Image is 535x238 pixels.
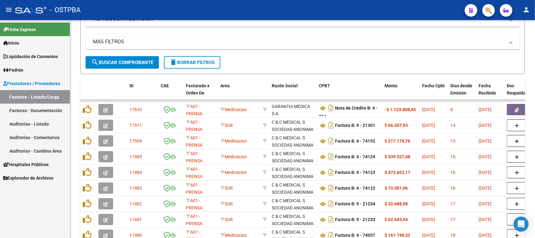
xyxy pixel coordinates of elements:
[218,79,260,107] datatable-header-cell: Area
[272,134,314,148] div: 30707174702
[129,186,142,191] span: 17483
[385,217,408,222] strong: $ 62.643,94
[272,134,314,149] div: C & C MEDICAL S SOCIEDAD ANONIMA
[385,201,408,206] strong: $ 32.688,98
[91,58,99,66] mat-icon: search
[170,58,177,66] mat-icon: delete
[220,186,233,191] span: SUR
[385,154,410,159] strong: $ 539.527,48
[450,170,455,175] span: 16
[450,138,455,143] span: 15
[220,201,233,206] span: SUR
[327,183,335,193] i: Descargar documento
[186,198,202,210] span: A01 - PRENSA
[164,56,220,69] button: Borrar Filtros
[335,233,375,238] strong: Factura B: 4 - 74057
[385,233,410,238] strong: $ 167.190,32
[422,107,435,112] span: [DATE]
[385,138,410,143] strong: $ 217.179,76
[335,154,375,160] strong: Factura B: 4 - 74124
[3,175,53,181] span: Explorador de Archivos
[50,3,81,17] span: - OSTPBA
[507,83,535,95] span: Doc Respaldatoria
[327,152,335,162] i: Descargar documento
[220,83,230,88] span: Area
[479,123,491,128] span: [DATE]
[93,38,505,45] mat-panel-title: MAS FILTROS
[382,79,420,107] datatable-header-cell: Monto
[183,79,218,107] datatable-header-cell: Facturado x Orden De
[3,67,23,73] span: Padrón
[269,79,316,107] datatable-header-cell: Razón Social
[422,83,445,88] span: Fecha Cpbt
[479,233,491,238] span: [DATE]
[220,138,247,143] span: Medicacion
[129,123,142,128] span: 17511
[129,138,142,143] span: 17509
[479,217,491,222] span: [DATE]
[272,213,314,227] div: C & C MEDICAL S SOCIEDAD ANONIMA
[129,170,142,175] span: 17484
[3,80,60,87] span: Prestadores / Proveedores
[272,181,314,195] div: 30707174702
[385,186,408,191] strong: $ 73.001,96
[220,107,247,112] span: Medicacion
[422,201,435,206] span: [DATE]
[272,166,314,180] div: C & C MEDICAL S SOCIEDAD ANONIMA
[450,107,453,112] span: 8
[186,151,202,163] span: A01 - PRENSA
[272,213,314,226] div: 30707174702
[385,170,410,175] strong: $ 472.652,17
[327,120,335,130] i: Descargar documento
[272,197,314,212] div: C & C MEDICAL S SOCIEDAD ANONIMA
[220,217,233,222] span: SUR
[5,6,13,14] mat-icon: menu
[335,139,375,144] strong: Factura B: 4 - 74152
[448,79,476,107] datatable-header-cell: Días desde Emisión
[186,135,202,148] span: A01 - PRENSA
[158,79,183,107] datatable-header-cell: CAE
[316,79,382,107] datatable-header-cell: CPBT
[186,104,202,116] span: A01 - PRENSA
[86,34,520,49] mat-expansion-panel-header: MAS FILTROS
[3,53,58,60] span: Liquidación de Convenios
[86,56,159,69] button: Buscar Comprobante
[385,107,416,112] strong: -$ 1.123.808,45
[327,167,335,177] i: Descargar documento
[129,233,142,238] span: 17480
[479,138,491,143] span: [DATE]
[422,123,435,128] span: [DATE]
[272,181,314,196] div: C & C MEDICAL S SOCIEDAD ANONIMA
[272,166,314,179] div: 30707174702
[272,83,298,88] span: Razón Social
[422,170,435,175] span: [DATE]
[129,217,142,222] span: 17481
[422,186,435,191] span: [DATE]
[319,106,378,119] strong: Nota de Crédito B: 4 - 324
[186,214,202,226] span: A01 - PRENSA
[272,103,314,117] div: GARANTIA MEDICA S.A.
[335,217,375,222] strong: Factura B: 9 - 21233
[272,150,314,163] div: 30707174702
[129,107,142,112] span: 17633
[129,83,134,88] span: ID
[327,199,335,209] i: Descargar documento
[272,103,314,116] div: 30708074949
[170,60,215,65] span: Borrar Filtros
[476,79,504,107] datatable-header-cell: Fecha Recibido
[3,40,19,46] span: Inicio
[479,83,496,95] span: Fecha Recibido
[450,123,455,128] span: 14
[422,138,435,143] span: [DATE]
[422,233,435,238] span: [DATE]
[450,233,455,238] span: 18
[127,79,158,107] datatable-header-cell: ID
[319,83,330,88] span: CPBT
[450,186,455,191] span: 16
[479,201,491,206] span: [DATE]
[272,119,314,132] div: 30707174702
[327,136,335,146] i: Descargar documento
[335,202,375,207] strong: Factura B: 9 - 21234
[385,83,397,88] span: Monto
[272,197,314,210] div: 30707174702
